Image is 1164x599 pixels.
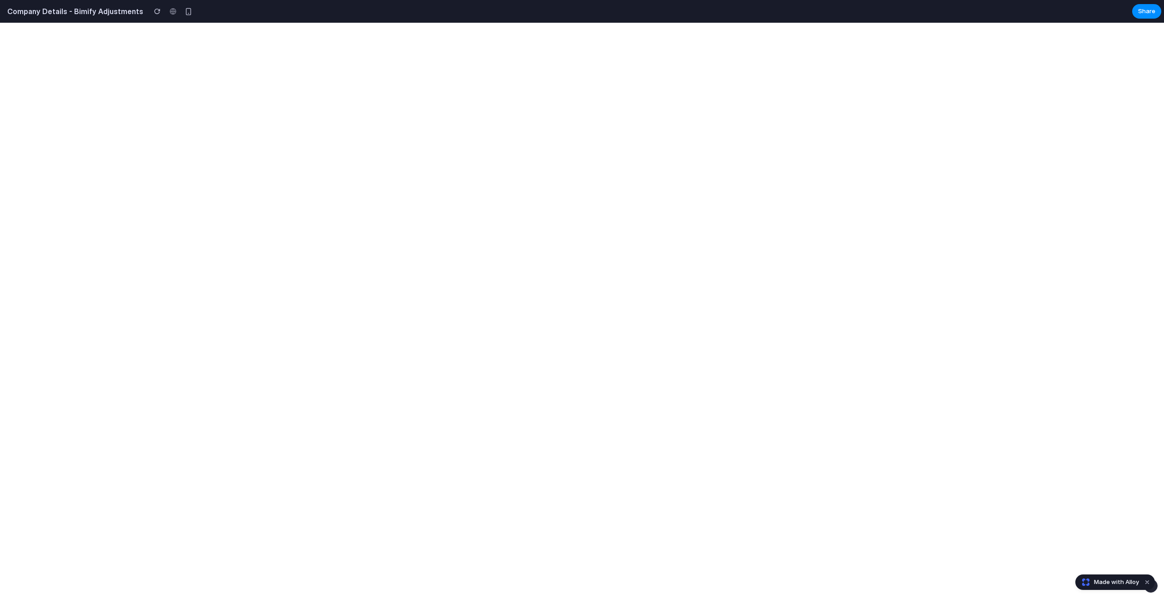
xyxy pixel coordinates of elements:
a: Made with Alloy [1076,578,1140,587]
button: Share [1132,4,1161,19]
button: Dismiss watermark [1142,577,1153,588]
span: Made with Alloy [1094,578,1139,587]
span: Share [1138,7,1155,16]
h2: Company Details - Bimify Adjustments [4,6,143,17]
